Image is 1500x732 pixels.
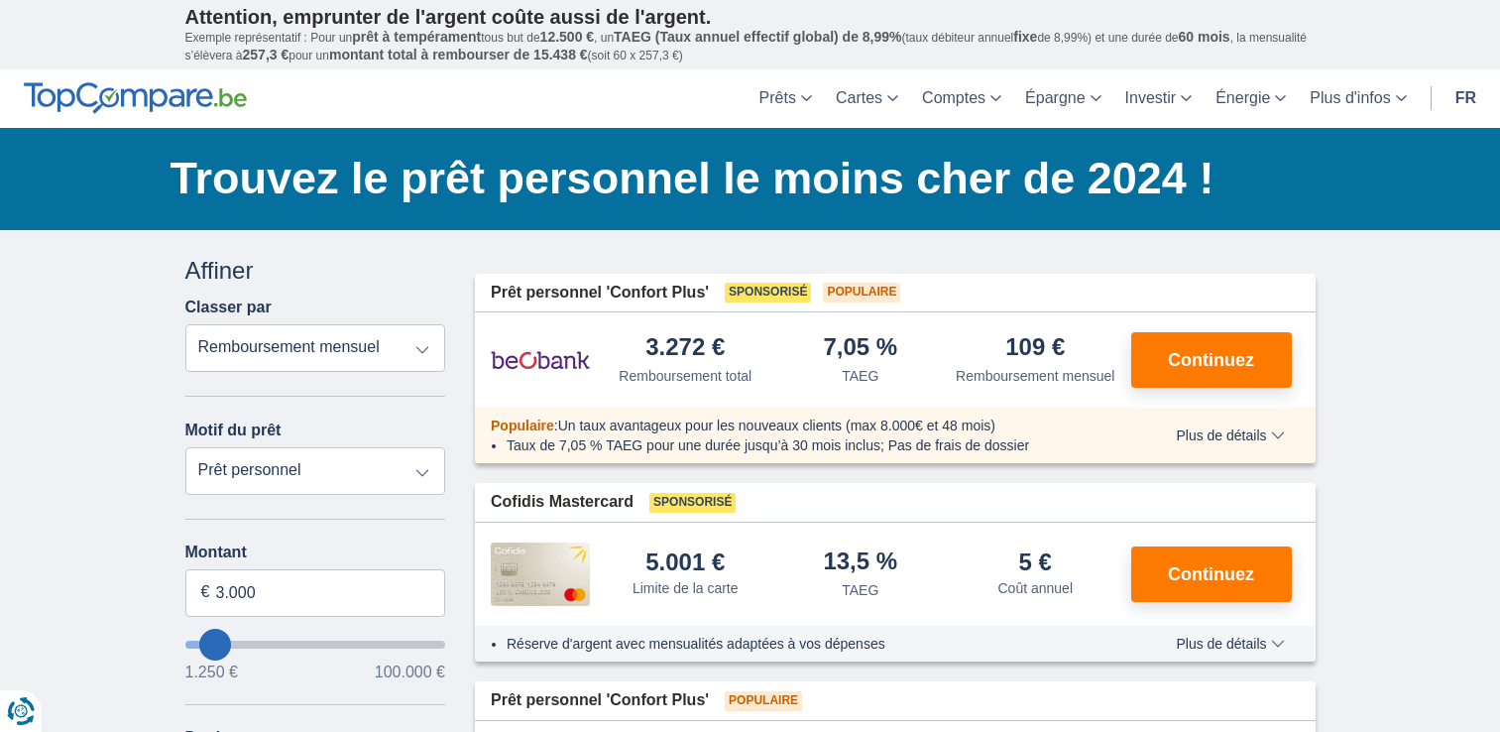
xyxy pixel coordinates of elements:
[1161,636,1299,652] button: Plus de détails
[748,69,824,128] a: Prêts
[243,47,289,62] span: 257,3 €
[540,29,595,45] span: 12.500 €
[475,416,1134,435] div: :
[645,550,725,574] div: 5.001 €
[185,641,446,649] input: wantToBorrow
[1298,69,1418,128] a: Plus d'infos
[823,549,897,576] div: 13,5 %
[329,47,588,62] span: montant total à rembourser de 15.438 €
[1179,29,1230,45] span: 60 mois
[352,29,481,45] span: prêt à tempérament
[507,435,1118,455] li: Taux de 7,05 % TAEG pour une durée jusqu’à 30 mois inclus; Pas de frais de dossier
[997,578,1073,598] div: Coût annuel
[185,665,238,680] span: 1.250 €
[633,578,739,598] div: Limite de la carte
[507,634,1118,654] li: Réserve d'argent avec mensualités adaptées à vos dépenses
[185,29,1316,64] p: Exemple représentatif : Pour un tous but de , un (taux débiteur annuel de 8,99%) et une durée de ...
[725,283,811,303] span: Sponsorisé
[491,491,634,514] span: Cofidis Mastercard
[1005,335,1065,362] div: 109 €
[1019,550,1052,574] div: 5 €
[645,335,725,362] div: 3.272 €
[842,366,878,386] div: TAEG
[375,665,445,680] span: 100.000 €
[1113,69,1205,128] a: Investir
[24,82,247,114] img: TopCompare
[201,581,210,604] span: €
[491,543,590,606] img: pret personnel Cofidis CC
[491,282,709,305] span: Prêt personnel 'Confort Plus'
[185,422,282,439] label: Motif du prêt
[185,5,1316,29] p: Attention, emprunter de l'argent coûte aussi de l'argent.
[185,544,446,561] label: Montant
[491,335,590,385] img: pret personnel Beobank
[1176,637,1284,651] span: Plus de détails
[1204,69,1298,128] a: Énergie
[491,689,709,712] span: Prêt personnel 'Confort Plus'
[619,366,751,386] div: Remboursement total
[823,283,900,303] span: Populaire
[1013,29,1037,45] span: fixe
[1443,69,1488,128] a: fr
[1168,565,1254,583] span: Continuez
[185,254,446,288] div: Affiner
[842,580,878,600] div: TAEG
[1168,351,1254,369] span: Continuez
[1131,332,1292,388] button: Continuez
[725,691,802,711] span: Populaire
[1161,427,1299,443] button: Plus de détails
[614,29,901,45] span: TAEG (Taux annuel effectif global) de 8,99%
[823,335,897,362] div: 7,05 %
[1131,547,1292,602] button: Continuez
[824,69,910,128] a: Cartes
[171,148,1316,209] h1: Trouvez le prêt personnel le moins cher de 2024 !
[185,299,272,316] label: Classer par
[1176,428,1284,442] span: Plus de détails
[558,418,995,433] span: Un taux avantageux pour les nouveaux clients (max 8.000€ et 48 mois)
[956,366,1114,386] div: Remboursement mensuel
[1013,69,1113,128] a: Épargne
[910,69,1013,128] a: Comptes
[649,493,736,513] span: Sponsorisé
[491,418,554,433] span: Populaire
